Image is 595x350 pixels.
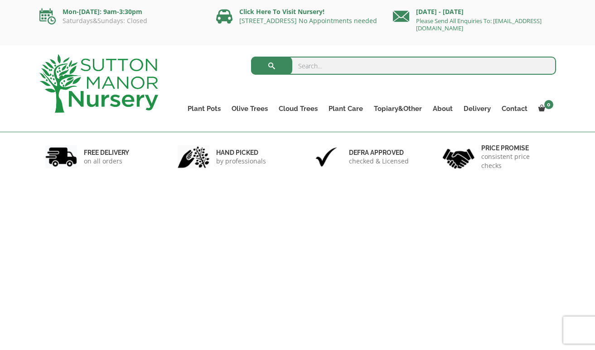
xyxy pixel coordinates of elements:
h6: Defra approved [349,149,409,157]
a: Plant Care [323,102,368,115]
img: 3.jpg [310,145,342,168]
a: Cloud Trees [273,102,323,115]
a: Topiary&Other [368,102,427,115]
span: 0 [544,100,553,109]
p: consistent price checks [481,152,550,170]
img: 4.jpg [443,143,474,171]
a: Plant Pots [182,102,226,115]
h6: FREE DELIVERY [84,149,129,157]
p: [DATE] - [DATE] [393,6,556,17]
a: Delivery [458,102,496,115]
a: Contact [496,102,533,115]
a: Olive Trees [226,102,273,115]
a: Click Here To Visit Nursery! [239,7,324,16]
p: Mon-[DATE]: 9am-3:30pm [39,6,203,17]
p: Saturdays&Sundays: Closed [39,17,203,24]
h6: Price promise [481,144,550,152]
p: by professionals [216,157,266,166]
img: 2.jpg [178,145,209,168]
p: on all orders [84,157,129,166]
input: Search... [251,57,556,75]
a: About [427,102,458,115]
p: checked & Licensed [349,157,409,166]
img: 1.jpg [45,145,77,168]
a: [STREET_ADDRESS] No Appointments needed [239,16,377,25]
a: Please Send All Enquiries To: [EMAIL_ADDRESS][DOMAIN_NAME] [416,17,542,32]
a: 0 [533,102,556,115]
img: logo [39,54,158,113]
h6: hand picked [216,149,266,157]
